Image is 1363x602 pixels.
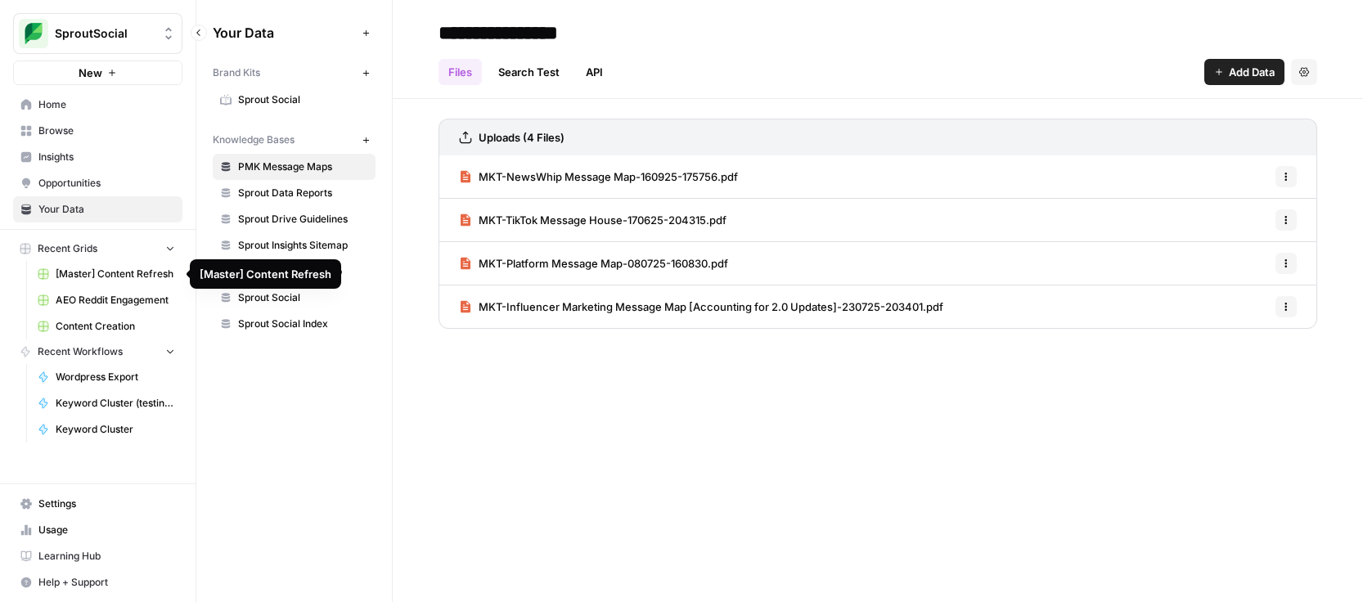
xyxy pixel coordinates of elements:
[55,25,154,42] span: SproutSocial
[576,59,613,85] a: API
[459,242,728,285] a: MKT-Platform Message Map-080725-160830.pdf
[56,293,175,308] span: AEO Reddit Engagement
[56,267,175,281] span: [Master] Content Refresh
[38,575,175,590] span: Help + Support
[488,59,569,85] a: Search Test
[13,196,182,222] a: Your Data
[213,133,295,147] span: Knowledge Bases
[238,212,368,227] span: Sprout Drive Guidelines
[30,364,182,390] a: Wordpress Export
[56,370,175,384] span: Wordpress Export
[238,92,368,107] span: Sprout Social
[13,61,182,85] button: New
[30,287,182,313] a: AEO Reddit Engagement
[30,261,182,287] a: [Master] Content Refresh
[30,313,182,339] a: Content Creation
[479,255,728,272] span: MKT-Platform Message Map-080725-160830.pdf
[213,232,376,258] a: Sprout Insights Sitemap
[459,285,943,328] a: MKT-Influencer Marketing Message Map [Accounting for 2.0 Updates]-230725-203401.pdf
[13,13,182,54] button: Workspace: SproutSocial
[238,159,368,174] span: PMK Message Maps
[30,390,182,416] a: Keyword Cluster (testing copy)
[13,517,182,543] a: Usage
[213,258,376,285] a: Sprout MKTG Sitemap
[479,212,726,228] span: MKT-TikTok Message House-170625-204315.pdf
[38,549,175,564] span: Learning Hub
[238,290,368,305] span: Sprout Social
[479,129,565,146] h3: Uploads (4 Files)
[1229,64,1275,80] span: Add Data
[38,150,175,164] span: Insights
[38,496,175,511] span: Settings
[238,186,368,200] span: Sprout Data Reports
[13,236,182,261] button: Recent Grids
[459,199,726,241] a: MKT-TikTok Message House-170625-204315.pdf
[38,176,175,191] span: Opportunities
[13,543,182,569] a: Learning Hub
[79,65,102,81] span: New
[439,59,482,85] a: Files
[38,344,123,359] span: Recent Workflows
[13,491,182,517] a: Settings
[459,119,565,155] a: Uploads (4 Files)
[19,19,48,48] img: SproutSocial Logo
[213,154,376,180] a: PMK Message Maps
[38,202,175,217] span: Your Data
[213,206,376,232] a: Sprout Drive Guidelines
[238,317,368,331] span: Sprout Social Index
[479,168,738,185] span: MKT-NewsWhip Message Map-160925-175756.pdf
[13,118,182,144] a: Browse
[38,124,175,138] span: Browse
[30,416,182,443] a: Keyword Cluster
[213,65,260,80] span: Brand Kits
[38,241,97,256] span: Recent Grids
[38,523,175,537] span: Usage
[238,238,368,253] span: Sprout Insights Sitemap
[459,155,738,198] a: MKT-NewsWhip Message Map-160925-175756.pdf
[213,87,376,113] a: Sprout Social
[213,311,376,337] a: Sprout Social Index
[13,170,182,196] a: Opportunities
[56,396,175,411] span: Keyword Cluster (testing copy)
[13,569,182,595] button: Help + Support
[13,144,182,170] a: Insights
[13,339,182,364] button: Recent Workflows
[13,92,182,118] a: Home
[213,180,376,206] a: Sprout Data Reports
[200,266,331,282] div: [Master] Content Refresh
[1204,59,1284,85] button: Add Data
[479,299,943,315] span: MKT-Influencer Marketing Message Map [Accounting for 2.0 Updates]-230725-203401.pdf
[38,97,175,112] span: Home
[56,319,175,334] span: Content Creation
[56,422,175,437] span: Keyword Cluster
[213,23,356,43] span: Your Data
[213,285,376,311] a: Sprout Social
